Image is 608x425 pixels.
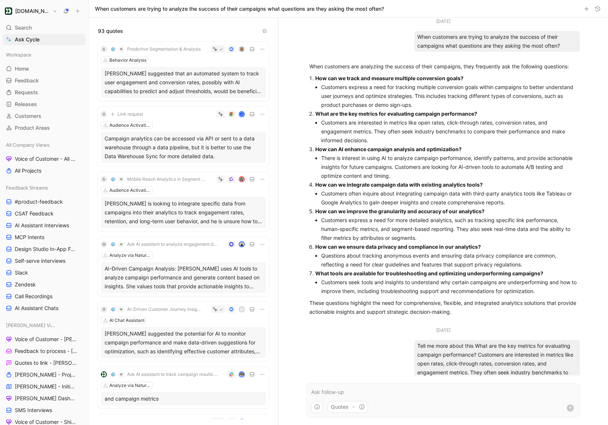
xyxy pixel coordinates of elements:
[109,57,146,64] div: Behavior Analysis
[3,139,86,150] div: All Company Views
[15,359,77,367] span: Quotes to link - [PERSON_NAME]
[3,75,86,86] a: Feedback
[15,35,40,44] span: Ask Cycle
[101,371,107,377] img: logo
[15,167,41,174] span: All Projects
[3,279,86,290] a: Zendesk
[101,111,107,117] div: K
[3,208,86,219] a: CSAT Feedback
[108,305,204,314] button: 💠AI-Driven Customer Journey Insights
[127,371,218,377] span: Ask AI assistant to track campaign results - Analytics/Reporting
[127,241,218,247] span: Ask AI assistant to analyze engagement data - Analytics/Reporting
[105,134,262,161] div: Campaign analytics can be accessed via API or sent to a data warehouse through a data pipeline, b...
[109,187,151,194] div: Audience Activation
[315,270,543,276] strong: What tools are available for troubleshooting and optimizing underperforming campaigns?
[15,371,76,378] span: [PERSON_NAME] - Projects
[108,45,203,54] button: 💠Predictive Segmentation & Analysis
[15,23,32,32] span: Search
[95,5,384,13] h1: When customers are trying to analyze the success of their campaigns what questions are they askin...
[6,184,48,191] span: Feedback Streams
[105,69,262,96] div: [PERSON_NAME] suggested that an automated system to track user engagement and conversion rates, p...
[15,222,69,229] span: AI Assistant Interviews
[3,405,86,416] a: SMS Interviews
[98,27,123,35] span: 93 quotes
[15,124,50,132] span: Product Areas
[111,177,115,181] img: 💠
[321,189,577,207] li: Customers often inquire about integrating campaign data with third-party analytics tools like Tab...
[240,177,244,182] img: avatar
[108,110,146,119] button: Link request
[15,305,58,312] span: AI Assistant Chats
[109,122,151,129] div: Audience Activation
[101,241,107,247] div: M
[105,394,262,403] div: and campaign metrics
[3,244,86,255] a: Design Studio In-App Feedback
[414,340,580,387] div: Tell me more about this What are the key metrics for evaluating campaign performance? Customers a...
[15,89,38,96] span: Requests
[3,220,86,231] a: AI Assistant Interviews
[3,49,86,60] div: Workspace
[321,216,577,242] li: Customers express a need for more detailed analytics, such as tracking specific link performance,...
[15,155,76,163] span: Voice of Customer - All Areas
[315,110,477,117] strong: What are the key metrics for evaluating campaign performance?
[240,242,244,247] img: avatar
[127,176,207,182] span: Mobile Reach Analytics in Segment Builder
[3,139,86,176] div: All Company ViewsVoice of Customer - All AreasAll Projects
[15,101,37,108] span: Releases
[3,393,86,404] a: [PERSON_NAME] Dashboard
[15,245,77,253] span: Design Studio In-App Feedback
[321,83,577,109] li: Customers express a need for tracking multiple conversion goals within campaigns to better unders...
[15,198,63,205] span: #product-feedback
[109,382,151,389] div: Analyze via Natural Language
[3,22,86,33] div: Search
[315,181,483,188] strong: How can we integrate campaign data with existing analytics tools?
[240,47,244,52] img: avatar
[321,278,577,296] li: Customers seek tools and insights to understand why certain campaigns are underperforming and how...
[3,87,86,98] a: Requests
[15,65,29,72] span: Home
[127,46,201,52] span: Predictive Segmentation & Analysis
[3,381,86,392] a: [PERSON_NAME] - Initiatives
[15,293,52,300] span: Call Recordings
[309,299,577,316] p: These questions highlight the need for comprehensive, flexible, and integrated analytics solution...
[3,334,86,345] a: Voice of Customer - [PERSON_NAME]
[15,347,78,355] span: Feedback to process - [PERSON_NAME]
[111,47,115,51] img: 💠
[6,141,50,149] span: All Company Views
[240,307,244,312] div: L
[15,395,76,402] span: [PERSON_NAME] Dashboard
[3,110,86,122] a: Customers
[3,63,86,74] a: Home
[327,401,368,413] button: Quotes
[3,196,86,207] a: #product-feedback
[315,146,462,152] strong: How can AI enhance campaign analysis and optimization?
[109,317,145,324] div: AI Chat Assistant
[436,327,451,334] div: [DATE]
[3,34,86,45] a: Ask Cycle
[3,182,86,193] div: Feedback Streams
[105,264,262,291] div: AI-Driven Campaign Analysis: [PERSON_NAME] uses AI tools to analyze campaign performance and gene...
[109,252,151,259] div: Analyze via Natural Language
[3,99,86,110] a: Releases
[101,419,107,425] img: logo
[436,18,451,25] div: [DATE]
[315,75,463,81] strong: How can we track and measure multiple conversion goals?
[15,336,78,343] span: Voice of Customer - [PERSON_NAME]
[3,122,86,133] a: Product Areas
[321,118,577,145] li: Customers are interested in metrics like open rates, click-through rates, conversion rates, and e...
[3,153,86,164] a: Voice of Customer - All Areas
[15,8,50,14] h1: [DOMAIN_NAME]
[3,6,59,16] button: Customer.io[DOMAIN_NAME]
[127,419,202,425] span: AI-Driven Customer Journey Insights
[108,370,221,379] button: 💠Ask AI assistant to track campaign results - Analytics/Reporting
[240,112,244,117] div: J
[15,257,65,265] span: Self-serve interviews
[3,182,86,314] div: Feedback Streams#product-feedbackCSAT FeedbackAI Assistant InterviewsMCP IntentsDesign Studio In-...
[101,306,107,312] div: R
[15,269,28,276] span: Slack
[111,307,115,312] img: 💠
[3,267,86,278] a: Slack
[118,111,143,117] span: Link request
[15,281,36,288] span: Zendesk
[6,322,56,329] span: [PERSON_NAME] Views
